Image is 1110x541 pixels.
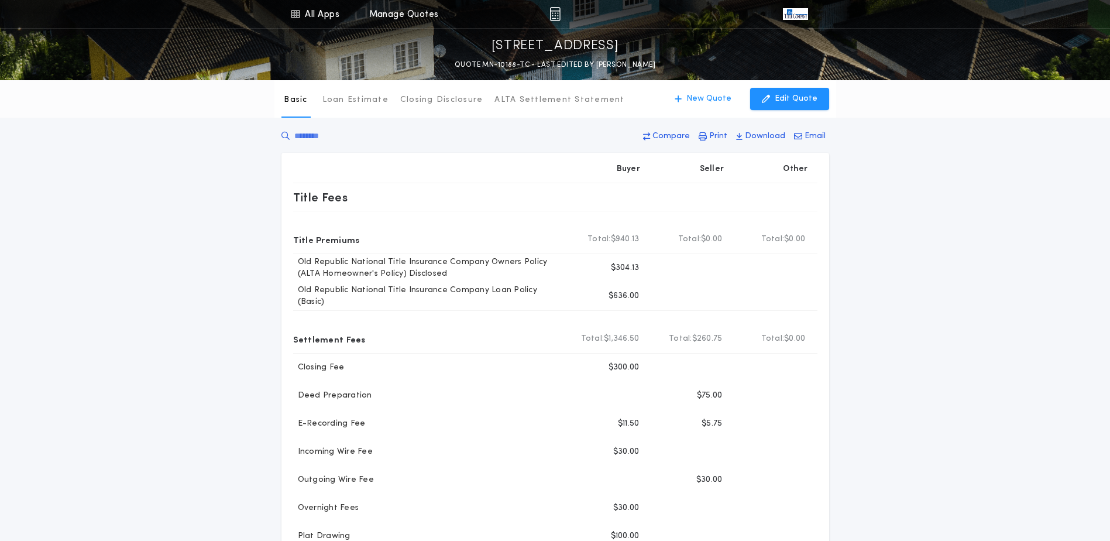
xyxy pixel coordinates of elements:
[293,390,372,402] p: Deed Preparation
[696,474,723,486] p: $30.00
[663,88,743,110] button: New Quote
[791,126,829,147] button: Email
[761,234,785,245] b: Total:
[669,333,692,345] b: Total:
[678,234,702,245] b: Total:
[293,362,345,374] p: Closing Fee
[609,362,640,374] p: $300.00
[581,333,604,345] b: Total:
[293,230,360,249] p: Title Premiums
[494,94,624,106] p: ALTA Settlement Statement
[604,333,639,345] span: $1,346.50
[640,126,693,147] button: Compare
[293,330,366,348] p: Settlement Fees
[692,333,723,345] span: $260.75
[613,502,640,514] p: $30.00
[611,234,640,245] span: $940.13
[293,418,366,430] p: E-Recording Fee
[587,234,611,245] b: Total:
[695,126,731,147] button: Print
[293,256,566,280] p: Old Republic National Title Insurance Company Owners Policy (ALTA Homeowner's Policy) Disclosed
[618,418,640,430] p: $11.50
[293,446,373,458] p: Incoming Wire Fee
[783,163,807,175] p: Other
[611,262,640,274] p: $304.13
[783,8,807,20] img: vs-icon
[745,131,785,142] p: Download
[293,474,374,486] p: Outgoing Wire Fee
[293,188,348,207] p: Title Fees
[805,131,826,142] p: Email
[609,290,640,302] p: $636.00
[784,234,805,245] span: $0.00
[293,502,359,514] p: Overnight Fees
[697,390,723,402] p: $75.00
[455,59,655,71] p: QUOTE MN-10188-TC - LAST EDITED BY [PERSON_NAME]
[293,285,566,308] p: Old Republic National Title Insurance Company Loan Policy (Basic)
[400,94,483,106] p: Closing Disclosure
[761,333,785,345] b: Total:
[284,94,307,106] p: Basic
[709,131,727,142] p: Print
[613,446,640,458] p: $30.00
[652,131,690,142] p: Compare
[686,93,731,105] p: New Quote
[784,333,805,345] span: $0.00
[750,88,829,110] button: Edit Quote
[775,93,817,105] p: Edit Quote
[617,163,640,175] p: Buyer
[322,94,389,106] p: Loan Estimate
[549,7,561,21] img: img
[492,37,619,56] p: [STREET_ADDRESS]
[702,418,722,430] p: $5.75
[733,126,789,147] button: Download
[700,163,724,175] p: Seller
[701,234,722,245] span: $0.00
